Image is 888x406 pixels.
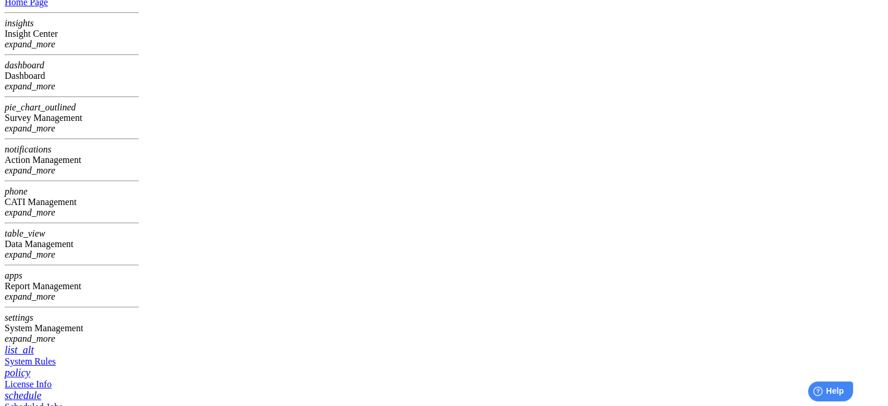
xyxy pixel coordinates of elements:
div: System Rules [5,356,139,367]
i: apps [5,270,22,280]
i: insights [5,18,34,28]
div: Insight Center [5,29,139,39]
i: expand_more [5,207,55,217]
i: phone [5,186,27,196]
div: Action Management [5,155,139,165]
a: System Rules [5,344,139,367]
i: expand_more [5,249,55,259]
div: Survey Management [5,113,139,123]
i: table_view [5,228,45,238]
div: Dashboard [5,71,139,81]
i: expand_more [5,292,55,301]
div: Data Management [5,239,139,249]
i: notifications [5,144,51,154]
i: pie_chart_outlined [5,102,76,112]
div: CATI Management [5,197,139,207]
div: System Management [5,323,139,334]
i: expand_more [5,39,55,49]
i: settings [5,313,33,322]
a: License Info [5,367,139,390]
div: Report Management [5,281,139,292]
div: License Info [5,379,139,390]
i: list_alt [5,344,34,356]
i: policy [5,367,30,379]
i: schedule [5,390,41,401]
i: expand_more [5,334,55,343]
i: expand_more [5,123,55,133]
i: expand_more [5,165,55,175]
i: expand_more [5,81,55,91]
i: dashboard [5,60,44,70]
